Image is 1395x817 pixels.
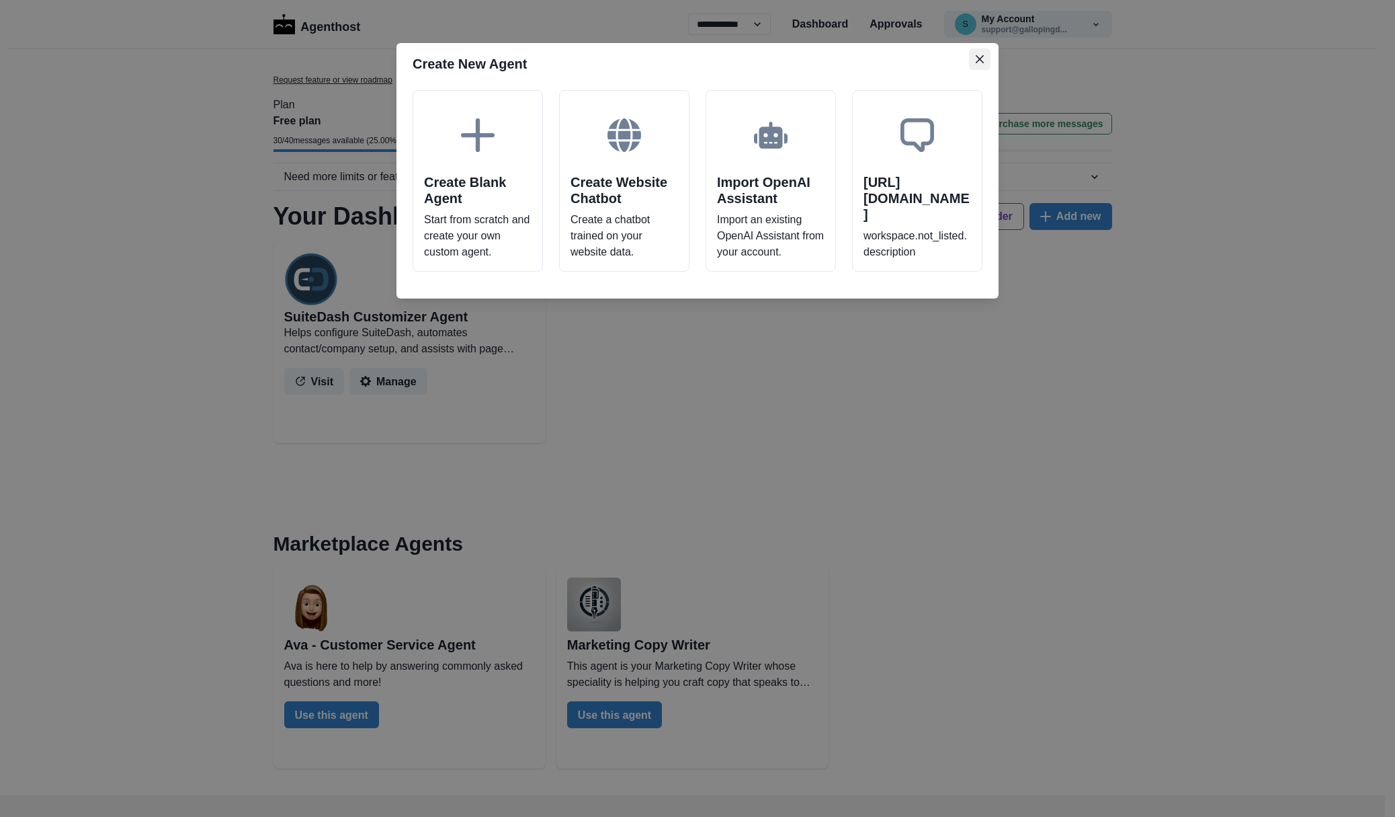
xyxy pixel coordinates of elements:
[570,174,678,206] h2: Create Website Chatbot
[570,212,678,260] p: Create a chatbot trained on your website data.
[863,228,971,260] p: workspace.not_listed.description
[424,174,532,206] h2: Create Blank Agent
[396,43,999,85] header: Create New Agent
[424,212,532,260] p: Start from scratch and create your own custom agent.
[717,212,825,260] p: Import an existing OpenAI Assistant from your account.
[863,174,971,223] h2: [URL][DOMAIN_NAME]
[969,48,990,70] button: Close
[717,174,825,206] h2: Import OpenAI Assistant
